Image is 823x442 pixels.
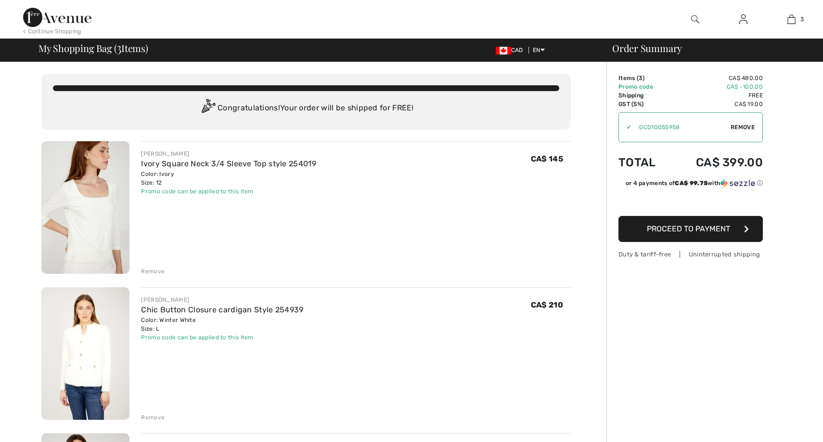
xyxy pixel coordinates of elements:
[141,267,165,276] div: Remove
[496,47,511,54] img: Canadian Dollar
[39,43,148,53] span: My Shopping Bag ( Items)
[531,154,563,163] span: CA$ 145
[618,146,670,179] td: Total
[800,15,804,24] span: 3
[141,305,303,314] a: Chic Button Closure cardigan Style 254939
[496,47,527,54] span: CAD
[41,287,129,420] img: Chic Button Closure cardigan Style 254939
[23,8,91,27] img: 1ère Avenue
[631,113,731,142] input: Promo code
[732,13,755,26] a: Sign In
[618,191,763,213] iframe: PayPal-paypal
[626,179,763,188] div: or 4 payments of with
[53,99,559,118] div: Congratulations! Your order will be shipped for FREE!
[117,41,121,54] span: 3
[643,166,823,442] iframe: Find more information here
[787,13,796,25] img: My Bag
[41,141,129,274] img: Ivory Square Neck 3/4 Sleeve Top style 254019
[618,179,763,191] div: or 4 payments ofCA$ 99.75withSezzle Click to learn more about Sezzle
[601,43,817,53] div: Order Summary
[618,91,670,100] td: Shipping
[23,27,81,36] div: < Continue Shopping
[768,13,815,25] a: 3
[670,74,763,82] td: CA$ 480.00
[618,82,670,91] td: Promo code
[141,170,316,187] div: Color: Ivory Size: 12
[731,123,755,132] span: Remove
[533,47,545,54] span: EN
[141,316,303,333] div: Color: Winter White Size: L
[618,100,670,108] td: GST (5%)
[670,100,763,108] td: CA$ 19.00
[198,99,218,118] img: Congratulation2.svg
[691,13,699,25] img: search the website
[141,187,316,196] div: Promo code can be applied to this item
[618,216,763,242] button: Proceed to Payment
[141,149,316,158] div: [PERSON_NAME]
[618,250,763,259] div: Duty & tariff-free | Uninterrupted shipping
[670,146,763,179] td: CA$ 399.00
[141,295,303,304] div: [PERSON_NAME]
[739,13,747,25] img: My Info
[531,300,563,309] span: CA$ 210
[618,74,670,82] td: Items ( )
[619,123,631,132] div: ✔
[670,82,763,91] td: CA$ -100.00
[639,75,643,81] span: 3
[141,413,165,422] div: Remove
[670,91,763,100] td: Free
[141,333,303,342] div: Promo code can be applied to this item
[141,159,316,168] a: Ivory Square Neck 3/4 Sleeve Top style 254019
